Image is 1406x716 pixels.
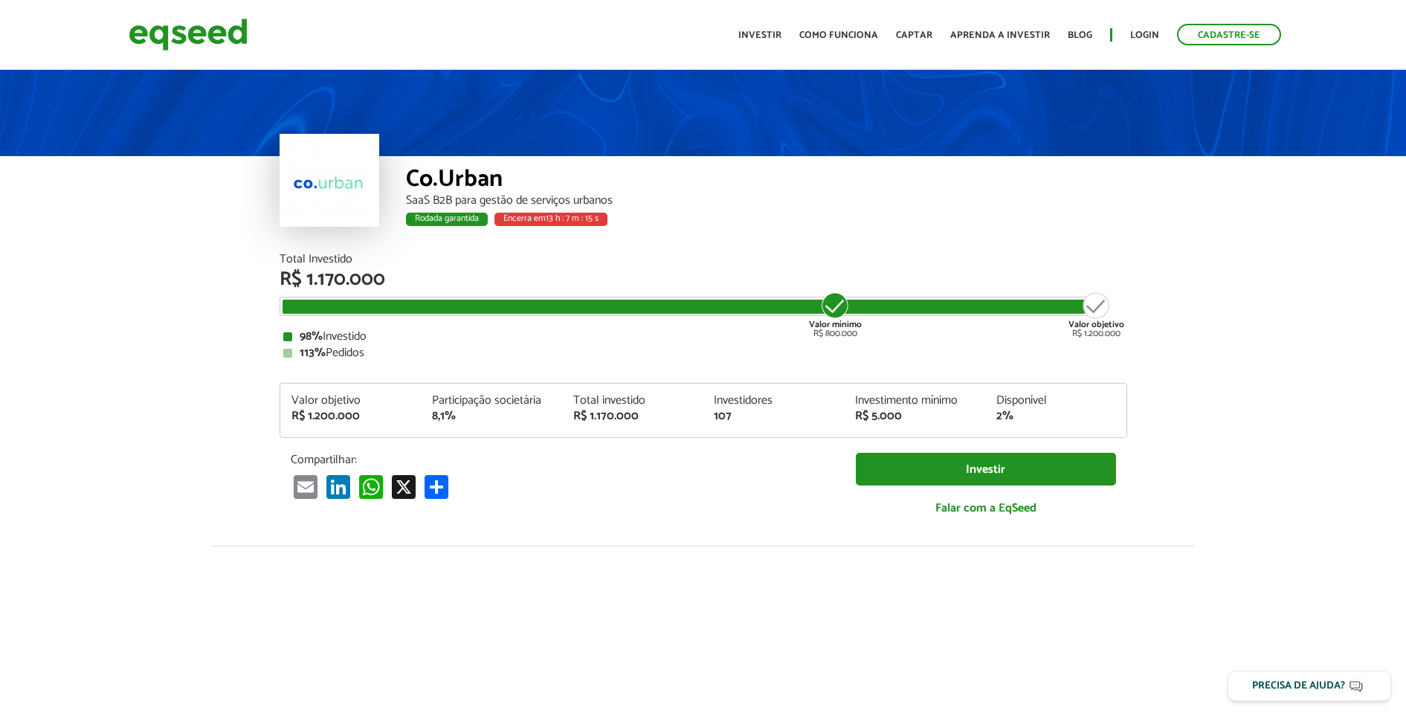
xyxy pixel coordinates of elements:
div: R$ 1.170.000 [280,270,1127,289]
strong: Valor objetivo [1068,317,1124,332]
strong: Valor mínimo [809,317,862,332]
a: Compartilhar [422,474,451,499]
div: Total investido [573,395,692,407]
p: Compartilhar: [291,453,833,467]
a: Captar [896,30,932,40]
a: Email [291,474,320,499]
div: R$ 800.000 [807,291,863,338]
a: Falar com a EqSeed [856,493,1116,523]
div: Pedidos [283,347,1123,359]
div: R$ 1.200.000 [291,410,410,422]
div: Rodada garantida [406,213,488,226]
div: Co.Urban [406,167,1127,195]
div: Encerra em [494,213,607,226]
a: WhatsApp [356,474,386,499]
a: Como funciona [799,30,878,40]
div: 2% [996,410,1115,422]
div: R$ 1.200.000 [1068,291,1124,338]
a: Investir [738,30,781,40]
a: Cadastre-se [1177,24,1281,45]
div: Participação societária [432,395,551,407]
img: EqSeed [129,15,248,54]
div: Valor objetivo [291,395,410,407]
div: Total Investido [280,254,1127,265]
a: Login [1130,30,1159,40]
div: R$ 5.000 [855,410,974,422]
div: Investido [283,331,1123,343]
div: 8,1% [432,410,551,422]
div: Investidores [714,395,833,407]
div: R$ 1.170.000 [573,410,692,422]
div: Disponível [996,395,1115,407]
div: Investimento mínimo [855,395,974,407]
div: SaaS B2B para gestão de serviços urbanos [406,195,1127,207]
strong: 113% [300,343,326,363]
div: 107 [714,410,833,422]
a: LinkedIn [323,474,353,499]
a: Aprenda a investir [950,30,1050,40]
strong: 98% [300,326,323,346]
a: X [389,474,419,499]
span: 13 h : 7 m : 15 s [546,211,599,225]
a: Investir [856,453,1116,486]
a: Blog [1068,30,1092,40]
